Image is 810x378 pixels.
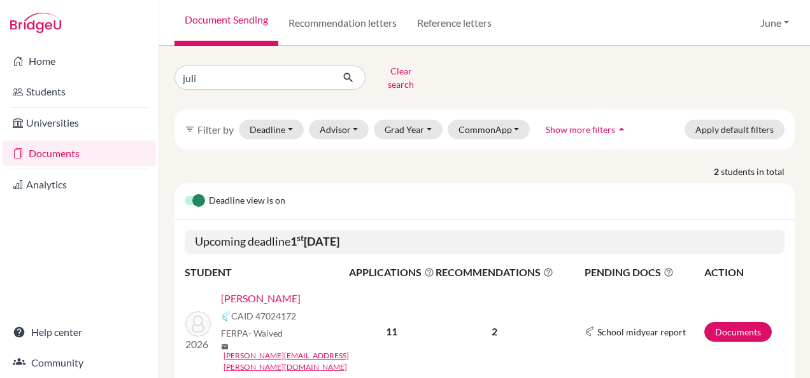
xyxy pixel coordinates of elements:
b: 11 [386,325,397,337]
img: Bridge-U [10,13,61,33]
p: 2 [436,324,553,339]
h5: Upcoming deadline [185,230,785,254]
th: STUDENT [185,264,348,281]
img: Common App logo [585,326,595,337]
button: CommonApp [448,120,530,139]
button: Grad Year [374,120,443,139]
span: School midyear report [597,325,686,339]
button: Show more filtersarrow_drop_up [535,120,639,139]
sup: st [297,233,304,243]
a: Home [3,48,156,74]
span: PENDING DOCS [585,265,703,280]
b: 1 [DATE] [290,234,339,248]
button: Advisor [309,120,369,139]
input: Find student by name... [174,66,332,90]
span: - Waived [248,328,283,339]
button: Clear search [366,61,436,94]
img: Common App logo [221,311,231,321]
button: Apply default filters [685,120,785,139]
th: ACTION [704,264,785,281]
span: FERPA [221,326,283,340]
span: students in total [721,165,795,178]
p: 2026 [185,337,211,352]
strong: 2 [714,165,721,178]
button: June [755,11,795,35]
a: Analytics [3,172,156,197]
a: Universities [3,110,156,136]
i: filter_list [185,124,195,134]
span: Filter by [197,123,234,136]
span: Show more filters [546,124,615,135]
span: CAID 47024172 [231,309,296,323]
span: mail [221,343,229,351]
a: Documents [3,141,156,166]
span: RECOMMENDATIONS [436,265,553,280]
button: Deadline [239,120,304,139]
span: Deadline view is on [209,193,285,209]
a: [PERSON_NAME] [221,291,301,306]
a: Documents [704,322,772,342]
img: Mustafa, Julia [185,311,211,337]
a: Community [3,350,156,375]
a: Students [3,79,156,104]
span: APPLICATIONS [349,265,434,280]
a: [PERSON_NAME][EMAIL_ADDRESS][PERSON_NAME][DOMAIN_NAME] [224,350,357,373]
a: Help center [3,319,156,345]
i: arrow_drop_up [615,123,628,136]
